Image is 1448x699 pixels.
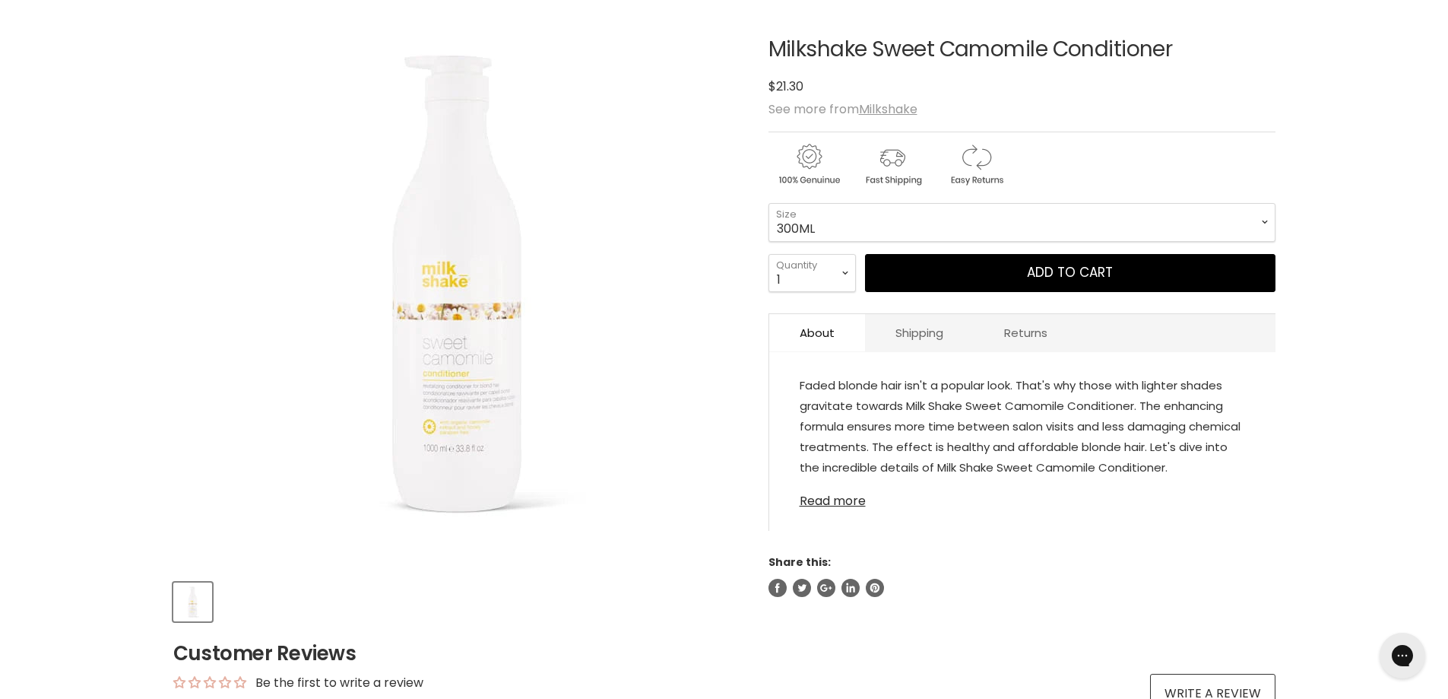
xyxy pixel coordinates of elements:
div: Product thumbnails [171,578,743,621]
a: Milkshake [859,100,917,118]
span: See more from [768,100,917,118]
select: Quantity [768,254,856,292]
a: About [769,314,865,351]
img: returns.gif [936,141,1016,188]
iframe: Gorgias live chat messenger [1372,628,1433,684]
a: Read more [800,485,1245,508]
p: Made for all hair types, this conditioner is even safe enough for children. It cleanses like a tr... [800,481,1245,586]
button: Add to cart [865,254,1275,292]
span: $21.30 [768,78,803,95]
img: genuine.gif [768,141,849,188]
aside: Share this: [768,555,1275,596]
span: Add to cart [1027,263,1113,281]
button: Milkshake Sweet Camomile Conditioner [173,583,212,621]
h1: Milkshake Sweet Camomile Conditioner [768,38,1275,62]
div: Average rating is 0.00 stars [173,674,246,691]
a: Returns [974,314,1078,351]
div: Be the first to write a review [255,675,423,691]
img: Milkshake Sweet Camomile Conditioner [191,17,723,550]
h2: Customer Reviews [173,640,1275,667]
p: Faded blonde hair isn't a popular look. That's why those with lighter shades gravitate towards Mi... [800,375,1245,481]
img: shipping.gif [852,141,933,188]
img: Milkshake Sweet Camomile Conditioner [175,584,211,620]
a: Shipping [865,314,974,351]
span: Share this: [768,554,831,570]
